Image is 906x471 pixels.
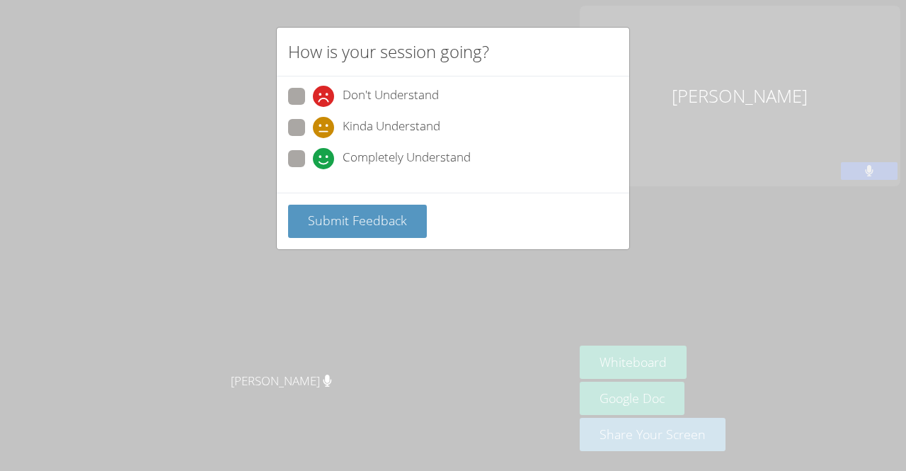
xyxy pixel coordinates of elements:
h2: How is your session going? [288,39,489,64]
span: Kinda Understand [343,117,440,138]
span: Don't Understand [343,86,439,107]
button: Submit Feedback [288,205,427,238]
span: Submit Feedback [308,212,407,229]
span: Completely Understand [343,148,471,169]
